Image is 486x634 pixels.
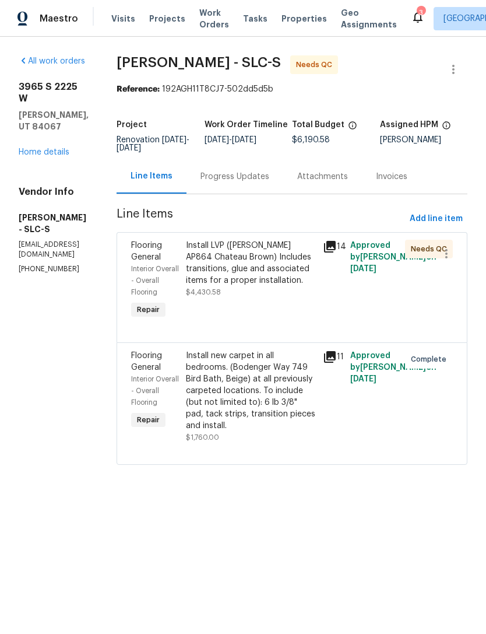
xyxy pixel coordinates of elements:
div: Install LVP ([PERSON_NAME] AP864 Chateau Brown) Includes transitions, glue and associated items f... [186,240,316,286]
span: [DATE] [232,136,256,144]
span: Properties [281,13,327,24]
span: $4,430.58 [186,289,221,296]
span: Repair [132,414,164,426]
b: Reference: [117,85,160,93]
span: Maestro [40,13,78,24]
div: 3 [417,7,425,19]
a: All work orders [19,57,85,65]
h5: Total Budget [292,121,344,129]
span: [DATE] [350,375,376,383]
span: Work Orders [199,7,229,30]
div: [PERSON_NAME] [380,136,468,144]
span: Approved by [PERSON_NAME] on [350,241,436,273]
h5: [PERSON_NAME], UT 84067 [19,109,89,132]
span: Visits [111,13,135,24]
h2: 3965 S 2225 W [19,81,89,104]
span: - [205,136,256,144]
div: Attachments [297,171,348,183]
a: Home details [19,148,69,156]
span: Line Items [117,208,405,230]
span: [DATE] [162,136,186,144]
span: Flooring General [131,241,162,261]
div: 192AGH11T8CJ7-502dd5d5b [117,83,467,95]
button: Add line item [405,208,467,230]
h5: Work Order Timeline [205,121,288,129]
span: $1,760.00 [186,434,219,441]
span: [DATE] [117,144,141,152]
h5: [PERSON_NAME] - SLC-S [19,212,89,235]
span: Tasks [243,15,267,23]
span: The total cost of line items that have been proposed by Opendoor. This sum includes line items th... [348,121,357,136]
span: $6,190.58 [292,136,330,144]
p: [PHONE_NUMBER] [19,264,89,274]
span: Needs QC [411,243,452,255]
span: Geo Assignments [341,7,397,30]
h5: Project [117,121,147,129]
h5: Assigned HPM [380,121,438,129]
h4: Vendor Info [19,186,89,198]
span: Interior Overall - Overall Flooring [131,376,179,406]
span: [DATE] [205,136,229,144]
div: Install new carpet in all bedrooms. (Bodenger Way 749 Bird Bath, Beige) at all previously carpete... [186,350,316,432]
span: Interior Overall - Overall Flooring [131,265,179,296]
span: Add line item [410,212,463,226]
div: 11 [323,350,343,364]
span: Renovation [117,136,189,152]
span: [DATE] [350,265,376,273]
div: 14 [323,240,343,254]
span: The hpm assigned to this work order. [442,121,451,136]
span: Complete [411,353,451,365]
p: [EMAIL_ADDRESS][DOMAIN_NAME] [19,240,89,260]
span: - [117,136,189,152]
span: Repair [132,304,164,316]
span: [PERSON_NAME] - SLC-S [117,55,281,69]
span: Flooring General [131,352,162,372]
div: Progress Updates [200,171,269,183]
span: Projects [149,13,185,24]
div: Line Items [131,170,172,182]
span: Approved by [PERSON_NAME] on [350,352,436,383]
div: Invoices [376,171,407,183]
span: Needs QC [296,59,337,71]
